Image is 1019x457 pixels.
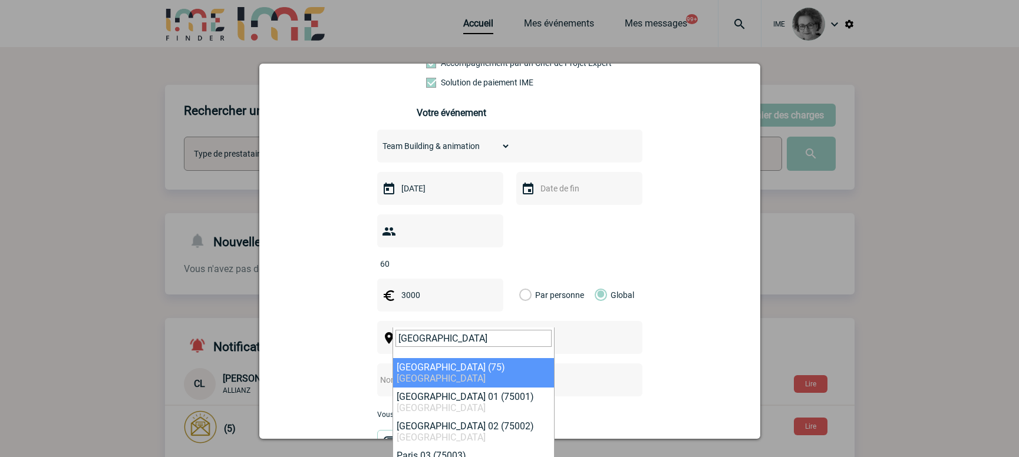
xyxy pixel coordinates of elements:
[377,372,611,388] input: Nom de l'événement
[393,358,554,388] li: [GEOGRAPHIC_DATA] (75)
[537,181,619,196] input: Date de fin
[595,279,602,312] label: Global
[377,410,642,419] p: Vous pouvez ajouter une pièce jointe à votre demande
[417,107,602,118] h3: Votre événement
[397,432,486,443] span: [GEOGRAPHIC_DATA]
[398,287,480,303] input: Budget HT
[397,402,486,413] span: [GEOGRAPHIC_DATA]
[426,78,478,87] label: Conformité aux process achat client, Prise en charge de la facturation, Mutualisation de plusieur...
[519,279,532,312] label: Par personne
[426,58,478,68] label: Prestation payante
[393,417,554,446] li: [GEOGRAPHIC_DATA] 02 (75002)
[398,181,480,196] input: Date de début
[393,388,554,417] li: [GEOGRAPHIC_DATA] 01 (75001)
[397,373,486,384] span: [GEOGRAPHIC_DATA]
[377,256,488,271] input: Nombre de participants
